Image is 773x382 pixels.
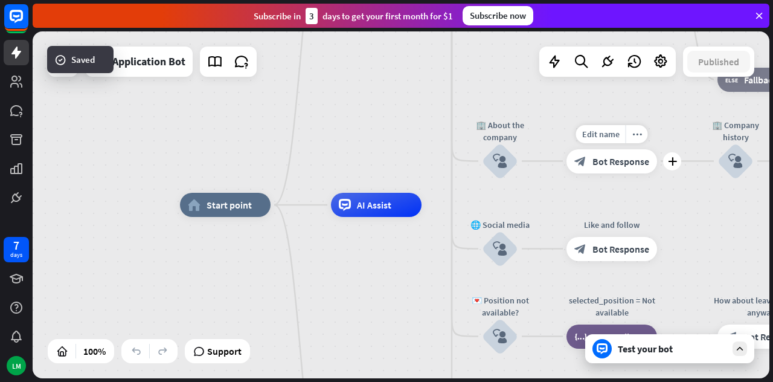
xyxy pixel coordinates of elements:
[207,199,252,211] span: Start point
[7,356,26,375] div: LM
[687,51,750,73] button: Published
[582,129,620,140] span: Edit name
[493,242,507,256] i: block_user_input
[493,154,507,169] i: block_user_input
[574,155,586,167] i: block_bot_response
[592,243,649,255] span: Bot Response
[92,47,185,77] div: Job Application Bot
[357,199,391,211] span: AI Assist
[13,240,19,251] div: 7
[306,8,318,24] div: 3
[254,8,453,24] div: Subscribe in days to get your first month for $1
[632,129,642,138] i: more_horiz
[207,342,242,361] span: Support
[725,331,737,343] i: block_bot_response
[188,199,200,211] i: home_2
[668,157,677,166] i: plus
[728,154,743,169] i: block_user_input
[557,294,666,319] div: selected_position = Not available
[618,343,726,355] div: Test your bot
[725,74,738,86] i: block_fallback
[464,294,536,319] div: 💌 Position not available?
[574,243,586,255] i: block_bot_response
[463,6,533,25] div: Subscribe now
[574,331,587,343] i: block_set_attribute
[593,331,646,343] span: Set attribute
[10,251,22,259] div: days
[464,219,536,231] div: 🌐 Social media
[592,155,649,167] span: Bot Response
[4,237,29,262] a: 7 days
[54,54,66,66] i: success
[699,119,772,143] div: 🏢 Company history
[464,119,536,143] div: 🏢 About the company
[557,219,666,231] div: Like and follow
[493,329,507,344] i: block_user_input
[71,53,95,66] span: Saved
[80,342,109,361] div: 100%
[10,5,46,41] button: Open LiveChat chat widget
